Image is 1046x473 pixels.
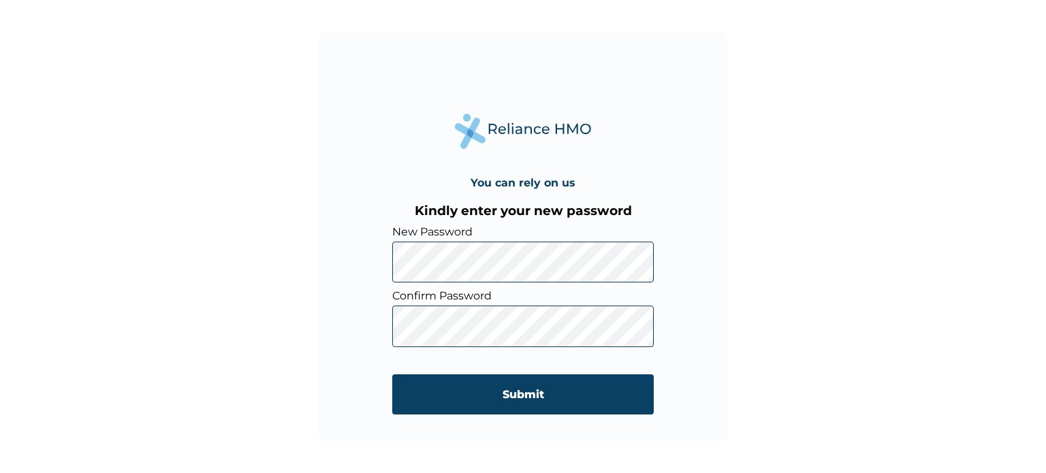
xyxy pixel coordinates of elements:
[392,289,654,302] label: Confirm Password
[392,374,654,414] input: Submit
[392,203,654,218] h3: Kindly enter your new password
[392,225,654,238] label: New Password
[471,176,575,189] h4: You can rely on us
[455,114,591,148] img: Reliance Health's Logo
